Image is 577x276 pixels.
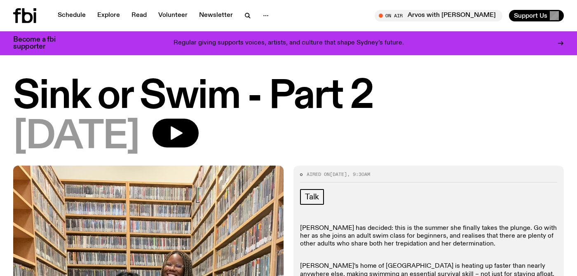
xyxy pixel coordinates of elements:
[300,189,324,205] a: Talk
[509,10,564,21] button: Support Us
[13,119,139,156] span: [DATE]
[13,78,564,115] h1: Sink or Swim - Part 2
[347,171,370,178] span: , 9:30am
[13,36,66,50] h3: Become a fbi supporter
[300,225,557,248] p: [PERSON_NAME] has decided: this is the summer she finally takes the plunge. Go with her as she jo...
[92,10,125,21] a: Explore
[330,171,347,178] span: [DATE]
[153,10,192,21] a: Volunteer
[194,10,238,21] a: Newsletter
[127,10,152,21] a: Read
[307,171,330,178] span: Aired on
[514,12,547,19] span: Support Us
[305,192,319,201] span: Talk
[53,10,91,21] a: Schedule
[375,10,502,21] button: On AirArvos with [PERSON_NAME]
[174,40,404,47] p: Regular giving supports voices, artists, and culture that shape Sydney’s future.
